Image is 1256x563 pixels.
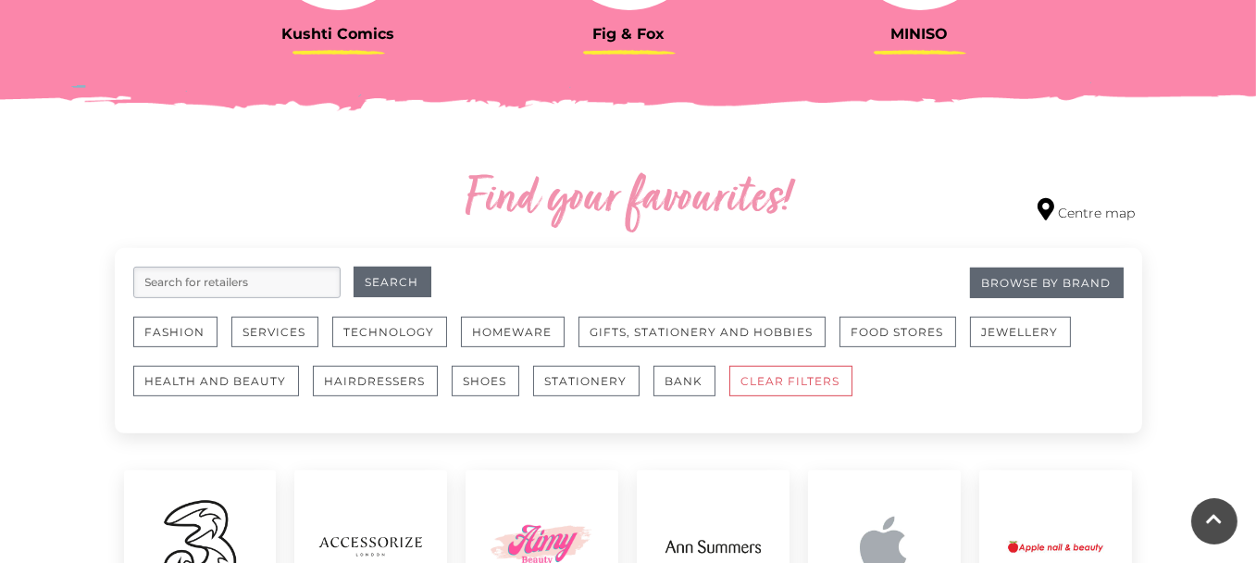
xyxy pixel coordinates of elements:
a: Food Stores [839,317,970,366]
button: CLEAR FILTERS [729,366,852,396]
a: Bank [653,366,729,415]
a: Browse By Brand [970,268,1124,298]
input: Search for retailers [133,267,341,298]
a: Stationery [533,366,653,415]
a: Homeware [461,317,578,366]
a: CLEAR FILTERS [729,366,866,415]
a: Fashion [133,317,231,366]
h3: MINISO [789,25,1051,43]
button: Bank [653,366,715,396]
h2: Find your favourites! [291,170,966,230]
button: Fashion [133,317,218,347]
button: Shoes [452,366,519,396]
a: Jewellery [970,317,1085,366]
button: Homeware [461,317,565,347]
button: Food Stores [839,317,956,347]
button: Health and Beauty [133,366,299,396]
button: Hairdressers [313,366,438,396]
button: Stationery [533,366,640,396]
button: Gifts, Stationery and Hobbies [578,317,826,347]
button: Technology [332,317,447,347]
a: Health and Beauty [133,366,313,415]
a: Gifts, Stationery and Hobbies [578,317,839,366]
a: Hairdressers [313,366,452,415]
h3: Fig & Fox [498,25,761,43]
button: Search [354,267,431,297]
button: Jewellery [970,317,1071,347]
h3: Kushti Comics [207,25,470,43]
a: Centre map [1038,198,1135,223]
a: Shoes [452,366,533,415]
a: Services [231,317,332,366]
a: Technology [332,317,461,366]
button: Services [231,317,318,347]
